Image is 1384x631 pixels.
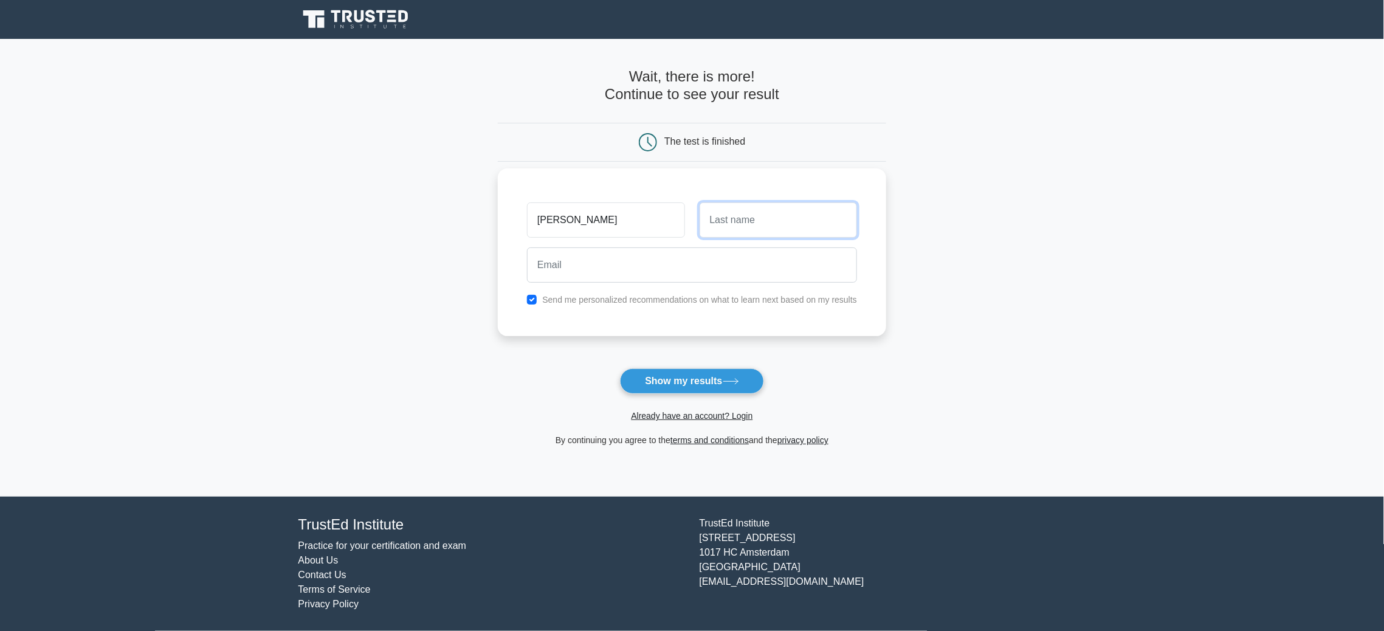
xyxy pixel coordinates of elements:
a: privacy policy [777,435,828,445]
a: Privacy Policy [298,599,359,609]
h4: Wait, there is more! Continue to see your result [498,68,886,103]
input: Last name [700,202,857,238]
a: Practice for your certification and exam [298,540,467,551]
a: Terms of Service [298,584,371,595]
a: About Us [298,555,339,565]
input: Email [527,247,857,283]
button: Show my results [620,368,763,394]
input: First name [527,202,684,238]
label: Send me personalized recommendations on what to learn next based on my results [542,295,857,305]
h4: TrustEd Institute [298,516,685,534]
div: TrustEd Institute [STREET_ADDRESS] 1017 HC Amsterdam [GEOGRAPHIC_DATA] [EMAIL_ADDRESS][DOMAIN_NAME] [692,516,1093,612]
a: terms and conditions [670,435,749,445]
a: Contact Us [298,570,346,580]
div: The test is finished [664,136,745,147]
a: Already have an account? Login [631,411,752,421]
div: By continuing you agree to the and the [491,433,893,447]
